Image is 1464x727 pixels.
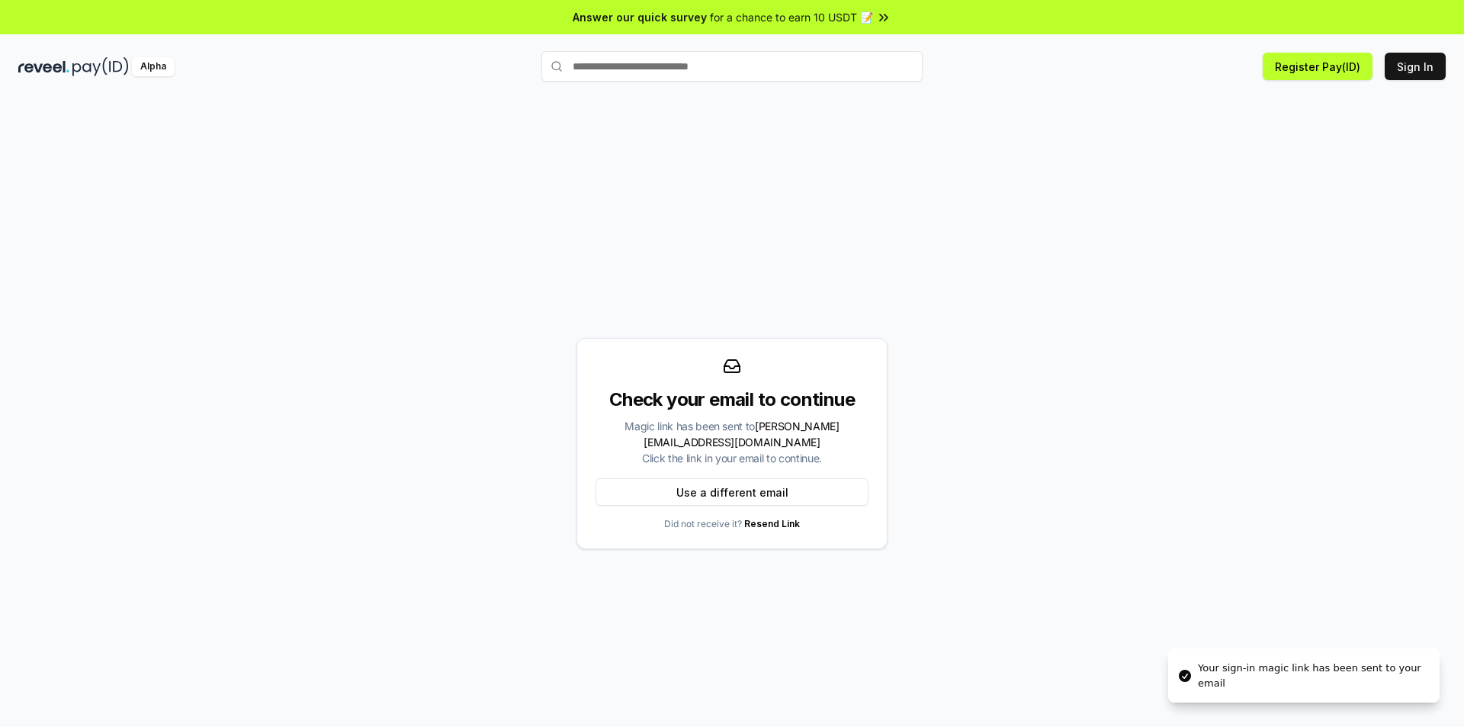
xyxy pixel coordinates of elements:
[132,57,175,76] div: Alpha
[1198,661,1427,690] div: Your sign-in magic link has been sent to your email
[710,9,873,25] span: for a chance to earn 10 USDT 📝
[573,9,707,25] span: Answer our quick survey
[72,57,129,76] img: pay_id
[1385,53,1446,80] button: Sign In
[596,478,868,506] button: Use a different email
[596,418,868,466] div: Magic link has been sent to Click the link in your email to continue.
[1263,53,1372,80] button: Register Pay(ID)
[664,518,800,530] p: Did not receive it?
[18,57,69,76] img: reveel_dark
[744,518,800,529] a: Resend Link
[596,388,868,412] div: Check your email to continue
